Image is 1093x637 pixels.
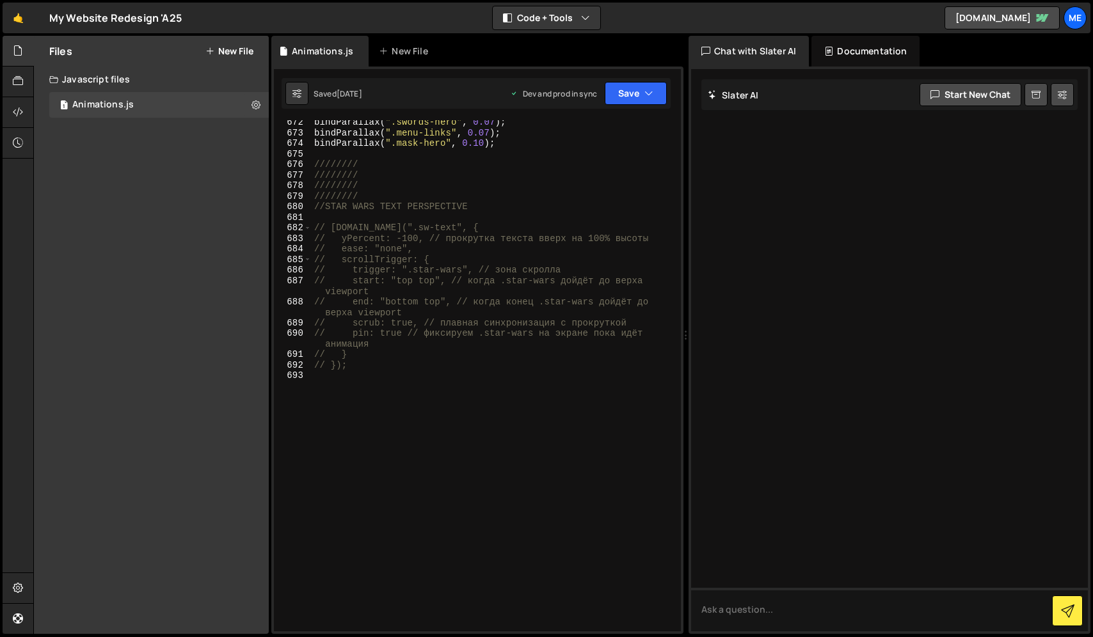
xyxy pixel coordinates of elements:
button: Save [605,82,667,105]
div: Dev and prod in sync [510,88,597,99]
a: [DOMAIN_NAME] [945,6,1060,29]
div: 681 [274,212,312,223]
div: 689 [274,318,312,329]
div: 680 [274,201,312,212]
a: Me [1064,6,1087,29]
div: 682 [274,223,312,233]
div: 687 [274,276,312,297]
div: 678 [274,180,312,191]
button: Code + Tools [493,6,600,29]
div: Animations.js [72,99,134,111]
span: 1 [60,101,68,111]
div: 684 [274,244,312,255]
div: Chat with Slater AI [689,36,809,67]
h2: Slater AI [708,89,759,101]
a: 🤙 [3,3,34,33]
div: 673 [274,128,312,139]
div: My Website Redesign 'A25 [49,10,182,26]
div: [DATE] [337,88,362,99]
div: 677 [274,170,312,181]
div: 675 [274,149,312,160]
button: Start new chat [920,83,1021,106]
div: 691 [274,349,312,360]
div: 690 [274,328,312,349]
div: 683 [274,233,312,244]
div: 679 [274,191,312,202]
div: Animations.js [292,45,353,58]
div: 688 [274,297,312,318]
div: 14728/38172.js [49,92,269,118]
div: 692 [274,360,312,371]
h2: Files [49,44,72,58]
div: Documentation [811,36,920,67]
div: New File [379,45,433,58]
div: 672 [274,117,312,128]
div: 686 [274,265,312,276]
div: 674 [274,138,312,149]
div: 693 [274,370,312,381]
div: Saved [314,88,362,99]
div: 676 [274,159,312,170]
button: New File [205,46,253,56]
div: 685 [274,255,312,265]
div: Javascript files [34,67,269,92]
